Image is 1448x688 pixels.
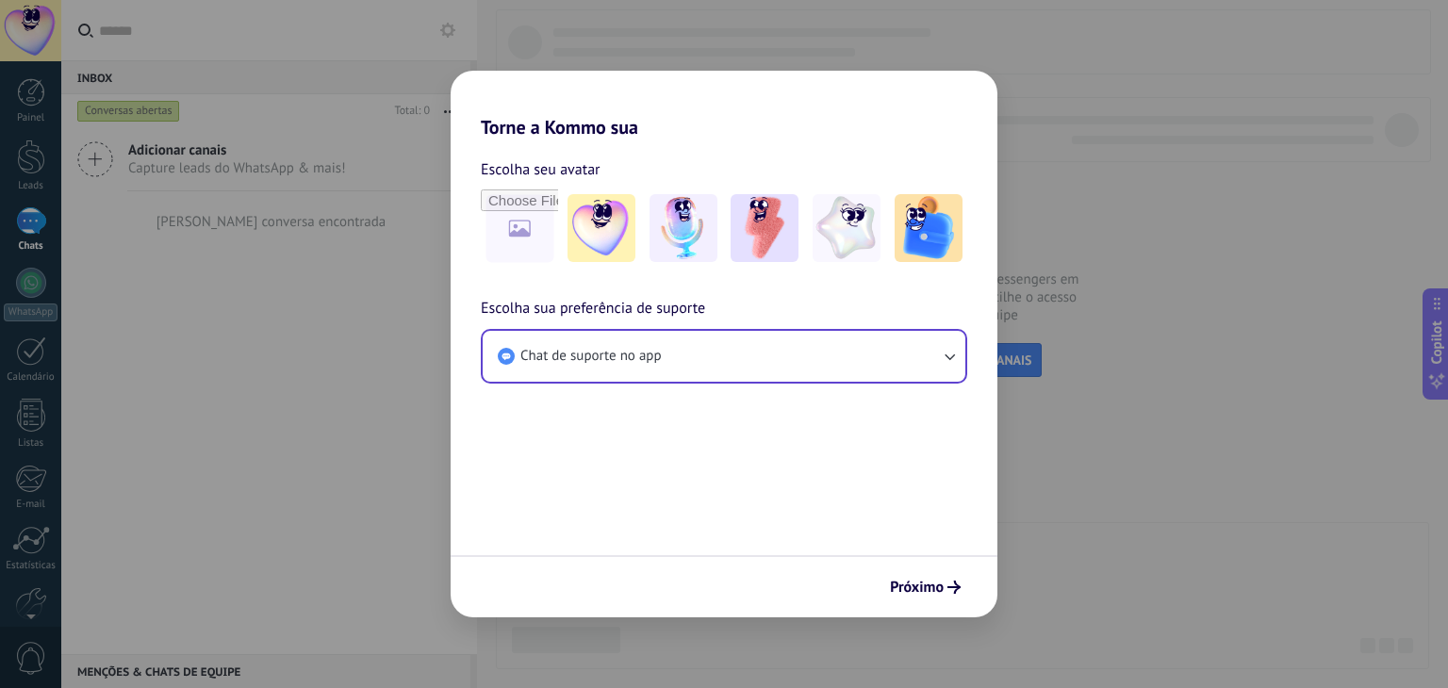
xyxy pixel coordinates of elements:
[881,571,969,603] button: Próximo
[451,71,997,139] h2: Torne a Kommo sua
[890,581,944,594] span: Próximo
[895,194,963,262] img: -5.jpeg
[731,194,798,262] img: -3.jpeg
[481,157,601,182] span: Escolha seu avatar
[650,194,717,262] img: -2.jpeg
[483,331,965,382] button: Chat de suporte no app
[481,297,705,321] span: Escolha sua preferência de suporte
[813,194,880,262] img: -4.jpeg
[520,347,662,366] span: Chat de suporte no app
[568,194,635,262] img: -1.jpeg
